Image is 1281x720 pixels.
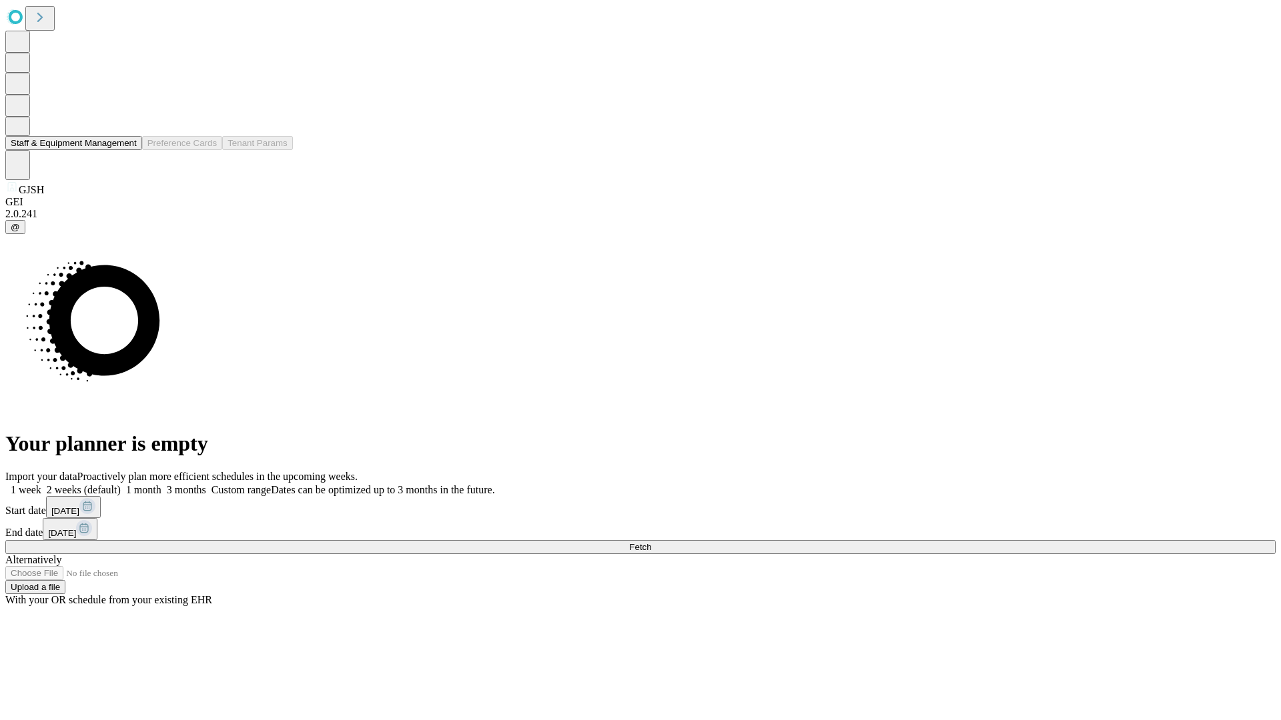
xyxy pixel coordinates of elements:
span: Alternatively [5,554,61,565]
button: Preference Cards [142,136,222,150]
div: GEI [5,196,1276,208]
span: [DATE] [51,506,79,516]
span: @ [11,222,20,232]
span: With your OR schedule from your existing EHR [5,594,212,605]
span: 1 week [11,484,41,495]
span: GJSH [19,184,44,195]
div: 2.0.241 [5,208,1276,220]
span: 2 weeks (default) [47,484,121,495]
span: Import your data [5,471,77,482]
button: @ [5,220,25,234]
span: 3 months [167,484,206,495]
span: Fetch [629,542,651,552]
span: 1 month [126,484,161,495]
div: Start date [5,496,1276,518]
button: Upload a file [5,580,65,594]
div: End date [5,518,1276,540]
span: Custom range [211,484,271,495]
button: Tenant Params [222,136,293,150]
button: [DATE] [43,518,97,540]
span: Dates can be optimized up to 3 months in the future. [271,484,494,495]
button: Staff & Equipment Management [5,136,142,150]
span: Proactively plan more efficient schedules in the upcoming weeks. [77,471,358,482]
button: [DATE] [46,496,101,518]
h1: Your planner is empty [5,431,1276,456]
button: Fetch [5,540,1276,554]
span: [DATE] [48,528,76,538]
